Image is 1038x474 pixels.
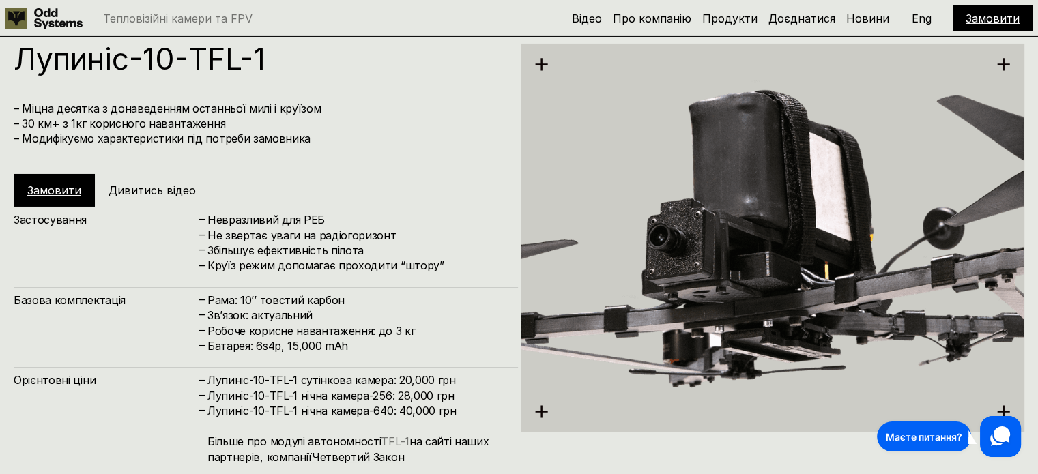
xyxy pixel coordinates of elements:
h4: Робоче корисне навантаження: до 3 кг [207,323,504,338]
p: Eng [912,13,932,24]
h4: Базова комплектація [14,293,198,308]
a: TFL-1 [381,434,409,448]
a: Доєднатися [768,12,835,25]
h4: – [199,257,205,272]
h4: – [199,292,205,307]
h1: Лупиніс-10-TFL-1 [14,44,504,74]
h4: – [199,227,205,242]
h4: Батарея: 6s4p, 15,000 mAh [207,338,504,353]
h4: – [199,387,205,402]
h4: – [199,338,205,353]
h4: Орієнтовні ціни [14,372,198,387]
a: Четвертий Закон [312,450,404,464]
a: Відео [572,12,602,25]
h4: – [199,323,205,338]
h4: – [199,372,205,387]
iframe: HelpCrunch [874,413,1024,460]
h4: Лупиніс-10-TFL-1 нічна камера-640: 40,000 грн Більше про модулі автономності на сайті наших партн... [207,403,504,464]
h4: – [199,307,205,322]
h4: – [199,211,205,226]
h4: Зв’язок: актуальний [207,308,504,323]
a: Продукти [702,12,758,25]
h4: Збільшує ефективність пілота [207,243,504,258]
a: Замовити [966,12,1020,25]
a: Замовити [27,183,81,197]
h4: Лупиніс-10-TFL-1 нічна камера-256: 28,000 грн [207,388,504,403]
h4: Невразливий для РЕБ [207,212,504,227]
h4: – [199,242,205,257]
h4: – Міцна десятка з донаведенням останньої милі і круїзом – 30 км+ з 1кг корисного навантаження – М... [14,101,504,147]
h5: Дивитись відео [109,183,196,198]
h4: Лупиніс-10-TFL-1 сутінкова камера: 20,000 грн [207,372,504,387]
h4: Застосування [14,212,198,227]
h4: – [199,402,205,417]
h4: Круїз режим допомагає проходити “штору” [207,258,504,273]
p: Тепловізійні камери та FPV [103,13,253,24]
h4: Не звертає уваги на радіогоризонт [207,228,504,243]
a: Новини [846,12,889,25]
h4: Рама: 10’’ товстий карбон [207,293,504,308]
a: Про компанію [613,12,691,25]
